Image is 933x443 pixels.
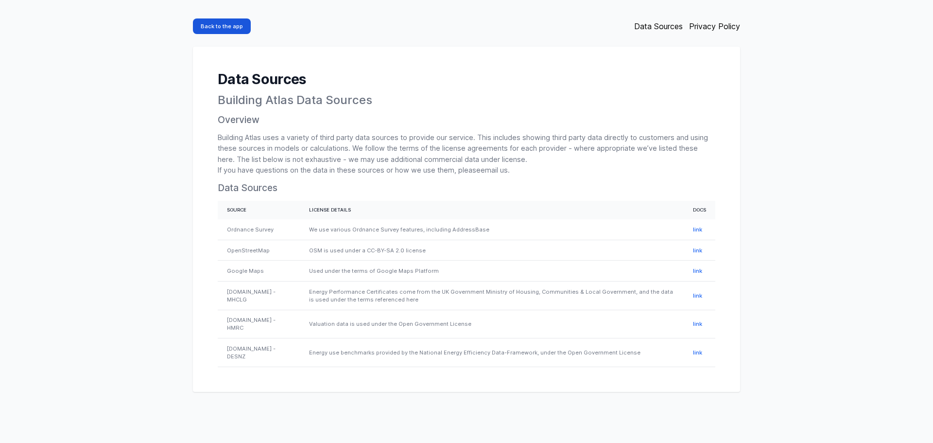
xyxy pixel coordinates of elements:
[693,320,702,327] a: link
[218,201,300,219] th: Source
[300,240,683,261] td: OSM is used under a CC-BY-SA 2.0 license
[693,267,702,274] a: link
[689,21,740,31] a: Privacy Policy
[300,201,683,219] th: License details
[193,47,740,392] main: Content
[300,219,683,240] td: We use various Ordnance Survey features, including AddressBase
[218,114,715,126] h2: Overview
[218,240,300,261] td: OpenStreetMap
[218,219,300,240] td: Ordnance Survey
[193,18,251,34] a: Back to the app
[684,201,715,219] th: Docs
[300,281,683,310] td: Energy Performance Certificates come from the UK Government Ministry of Housing, Communities & Lo...
[634,21,683,31] a: Data Sources
[218,71,715,87] h1: Data Sources
[300,338,683,367] td: Energy use benchmarks provided by the National Energy Efficiency Data-Framework, under the Open G...
[218,93,715,107] h1: Building Atlas Data Sources
[218,132,715,165] p: Building Atlas uses a variety of third party data sources to provide our service. This includes s...
[300,261,683,282] td: Used under the terms of Google Maps Platform
[218,281,300,310] td: [DOMAIN_NAME] - MHCLG
[218,165,715,176] p: If you have questions on the data in these sources or how we use them, please .
[693,349,702,356] a: link
[218,310,300,338] td: [DOMAIN_NAME] - HMRC
[481,166,508,174] a: email us
[693,292,702,299] a: link
[218,182,715,195] h2: Data Sources
[693,247,702,254] a: link
[693,226,702,233] a: link
[218,261,300,282] td: Google Maps
[218,338,300,367] td: [DOMAIN_NAME] - DESNZ
[300,310,683,338] td: Valuation data is used under the Open Government License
